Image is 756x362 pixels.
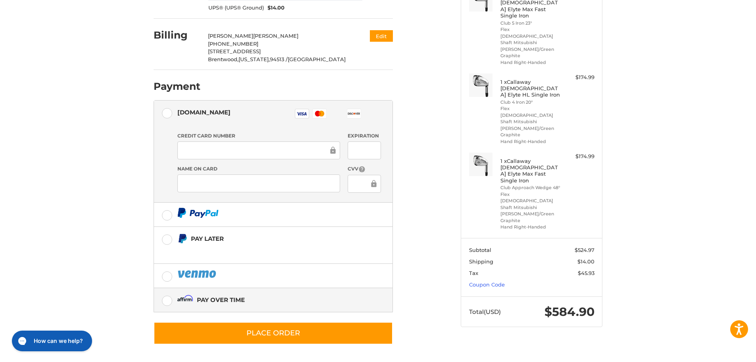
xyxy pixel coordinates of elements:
span: Shipping [469,258,493,265]
img: Pay Later icon [177,234,187,244]
h2: Billing [154,29,200,41]
span: $524.97 [575,247,594,253]
span: 94513 / [270,56,288,62]
li: Shaft Mitsubishi [PERSON_NAME]/Green Graphite [500,39,561,59]
a: Coupon Code [469,281,505,288]
h4: 1 x Callaway [DEMOGRAPHIC_DATA] Elyte Max Fast Single Iron [500,158,561,184]
label: Expiration [348,132,381,139]
li: Hand Right-Handed [500,224,561,230]
label: CVV [348,165,381,173]
span: $14.00 [264,4,285,12]
li: Club 5 Iron 23° [500,20,561,27]
div: $174.99 [563,74,594,81]
span: Total (USD) [469,308,501,316]
li: Hand Right-Handed [500,59,561,66]
div: Pay Later [191,232,343,245]
img: PayPal icon [177,269,218,279]
span: Tax [469,270,478,276]
span: $14.00 [577,258,594,265]
span: $45.93 [578,270,594,276]
span: $584.90 [544,304,594,319]
span: Brentwood, [208,56,239,62]
li: Club Approach Wedge 48° [500,184,561,191]
label: Name on Card [177,165,340,172]
li: Shaft Mitsubishi [PERSON_NAME]/Green Graphite [500,204,561,224]
span: [STREET_ADDRESS] [208,48,261,54]
li: Flex [DEMOGRAPHIC_DATA] [500,191,561,204]
span: UPS® (UPS® Ground) [208,4,264,12]
label: Credit Card Number [177,132,340,139]
span: [US_STATE], [239,56,270,62]
span: [GEOGRAPHIC_DATA] [288,56,346,62]
span: Subtotal [469,247,491,253]
span: [PERSON_NAME] [253,33,298,39]
h4: 1 x Callaway [DEMOGRAPHIC_DATA] Elyte HL Single Iron [500,79,561,98]
iframe: PayPal Message 1 [177,247,343,254]
span: [PHONE_NUMBER] [208,41,258,47]
div: [DOMAIN_NAME] [177,106,231,119]
span: [PERSON_NAME] [208,33,253,39]
img: Affirm icon [177,295,193,305]
h2: Payment [154,80,200,93]
img: PayPal icon [177,208,219,218]
li: Shaft Mitsubishi [PERSON_NAME]/Green Graphite [500,118,561,138]
button: Place Order [154,322,393,345]
div: $174.99 [563,153,594,161]
div: Pay over time [197,293,245,306]
li: Flex [DEMOGRAPHIC_DATA] [500,26,561,39]
li: Hand Right-Handed [500,138,561,145]
li: Flex [DEMOGRAPHIC_DATA] [500,105,561,118]
button: Edit [370,30,393,42]
iframe: Gorgias live chat messenger [8,328,94,354]
li: Club 4 Iron 20° [500,99,561,106]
